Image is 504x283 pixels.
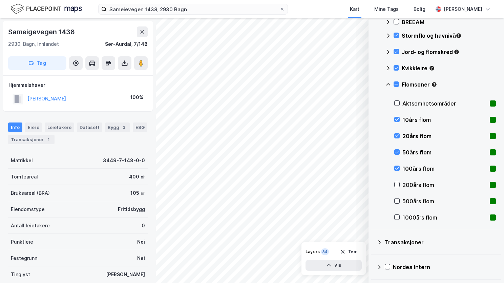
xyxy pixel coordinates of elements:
[306,249,320,254] div: Layers
[142,222,145,230] div: 0
[431,81,437,88] div: Tooltip anchor
[8,40,59,48] div: 2930, Bagn, Innlandet
[11,156,33,165] div: Matrikkel
[402,32,496,40] div: Stormflo og havnivå
[429,65,435,71] div: Tooltip anchor
[45,122,74,132] div: Leietakere
[121,124,127,131] div: 2
[106,270,145,279] div: [PERSON_NAME]
[11,222,50,230] div: Antall leietakere
[11,238,33,246] div: Punktleie
[393,263,496,271] div: Nordea Intern
[45,136,52,143] div: 1
[11,3,82,15] img: logo.f888ab2527a4732fd821a326f86c7f29.svg
[350,5,359,13] div: Kart
[103,156,145,165] div: 3449-7-148-0-0
[137,254,145,262] div: Nei
[402,197,487,205] div: 500års flom
[402,80,496,89] div: Flomsoner
[137,238,145,246] div: Nei
[118,205,145,213] div: Fritidsbygg
[11,189,50,197] div: Bruksareal (BRA)
[11,270,30,279] div: Tinglyst
[133,122,147,132] div: ESG
[130,189,145,197] div: 105 ㎡
[402,148,487,156] div: 50års flom
[414,5,425,13] div: Bolig
[8,81,147,89] div: Hjemmelshaver
[402,116,487,124] div: 10års flom
[456,33,462,39] div: Tooltip anchor
[470,250,504,283] iframe: Chat Widget
[402,181,487,189] div: 200års flom
[306,260,362,271] button: Vis
[107,4,279,14] input: Søk på adresse, matrikkel, gårdeiere, leietakere eller personer
[454,49,460,55] div: Tooltip anchor
[402,99,487,108] div: Aktsomhetsområder
[105,122,130,132] div: Bygg
[8,26,76,37] div: Sameigevegen 1438
[402,48,496,56] div: Jord- og flomskred
[444,5,482,13] div: [PERSON_NAME]
[402,18,496,26] div: BREEAM
[402,64,496,72] div: Kvikkleire
[402,213,487,222] div: 1000års flom
[129,173,145,181] div: 400 ㎡
[25,122,42,132] div: Eiere
[11,173,38,181] div: Tomteareal
[105,40,148,48] div: Sør-Aurdal, 7/148
[402,165,487,173] div: 100års flom
[11,254,37,262] div: Festegrunn
[321,248,329,255] div: 34
[336,246,362,257] button: Tøm
[77,122,102,132] div: Datasett
[374,5,399,13] div: Mine Tags
[130,93,143,101] div: 100%
[11,205,45,213] div: Eiendomstype
[8,122,22,132] div: Info
[402,132,487,140] div: 20års flom
[385,238,496,246] div: Transaksjoner
[8,135,55,144] div: Transaksjoner
[8,56,66,70] button: Tag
